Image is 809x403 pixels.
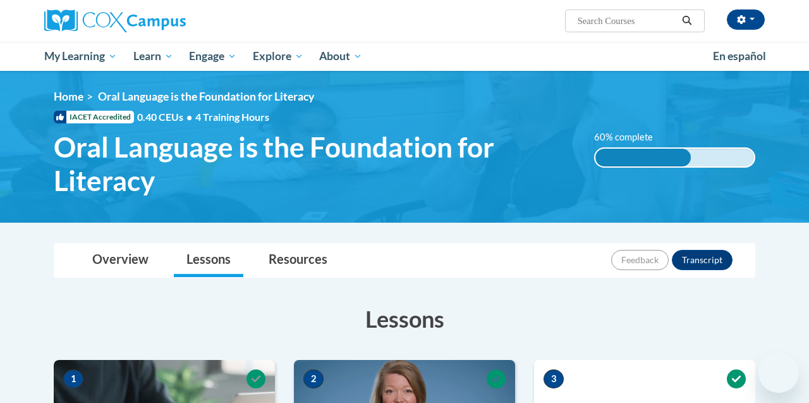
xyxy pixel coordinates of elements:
[133,49,173,64] span: Learn
[303,369,324,388] span: 2
[319,49,362,64] span: About
[758,352,799,393] iframe: Button to launch messaging window
[137,110,195,124] span: 0.40 CEUs
[727,9,765,30] button: Account Settings
[80,244,161,277] a: Overview
[195,111,269,123] span: 4 Training Hours
[672,250,733,270] button: Transcript
[713,49,766,63] span: En español
[678,13,696,28] button: Search
[44,9,272,32] a: Cox Campus
[245,42,312,71] a: Explore
[595,149,691,166] div: 60% complete
[544,369,564,388] span: 3
[98,90,314,103] span: Oral Language is the Foundation for Literacy
[63,369,83,388] span: 1
[35,42,774,71] div: Main menu
[611,250,669,270] button: Feedback
[54,111,134,123] span: IACET Accredited
[189,49,236,64] span: Engage
[44,9,186,32] img: Cox Campus
[44,49,117,64] span: My Learning
[125,42,181,71] a: Learn
[186,111,192,123] span: •
[54,130,575,197] span: Oral Language is the Foundation for Literacy
[256,244,340,277] a: Resources
[181,42,245,71] a: Engage
[54,303,755,335] h3: Lessons
[54,90,83,103] a: Home
[576,13,678,28] input: Search Courses
[705,43,774,70] a: En español
[594,130,667,144] label: 60% complete
[36,42,125,71] a: My Learning
[312,42,371,71] a: About
[253,49,303,64] span: Explore
[174,244,243,277] a: Lessons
